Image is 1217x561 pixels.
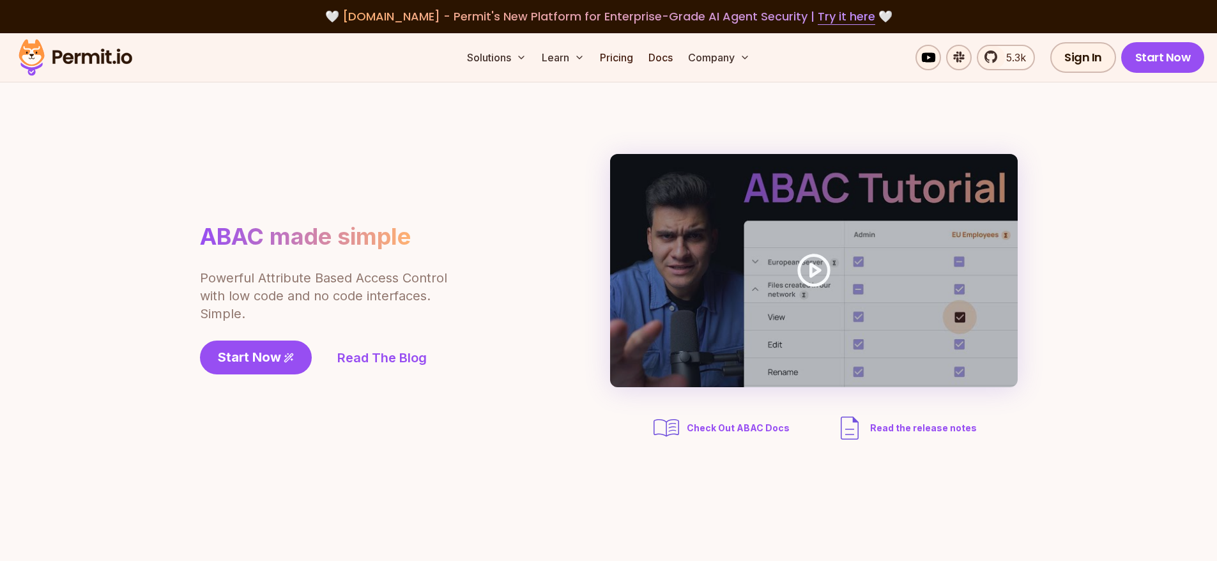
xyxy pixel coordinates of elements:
[683,45,755,70] button: Company
[200,269,449,323] p: Powerful Attribute Based Access Control with low code and no code interfaces. Simple.
[31,8,1186,26] div: 🤍 🤍
[537,45,590,70] button: Learn
[13,36,138,79] img: Permit logo
[342,8,875,24] span: [DOMAIN_NAME] - Permit's New Platform for Enterprise-Grade AI Agent Security |
[1121,42,1205,73] a: Start Now
[218,348,281,366] span: Start Now
[1050,42,1116,73] a: Sign In
[595,45,638,70] a: Pricing
[999,50,1026,65] span: 5.3k
[337,349,427,367] a: Read The Blog
[834,413,977,443] a: Read the release notes
[977,45,1035,70] a: 5.3k
[200,341,312,374] a: Start Now
[651,413,793,443] a: Check Out ABAC Docs
[834,413,865,443] img: description
[870,422,977,434] span: Read the release notes
[651,413,682,443] img: abac docs
[462,45,532,70] button: Solutions
[200,222,411,251] h1: ABAC made simple
[687,422,790,434] span: Check Out ABAC Docs
[643,45,678,70] a: Docs
[818,8,875,25] a: Try it here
